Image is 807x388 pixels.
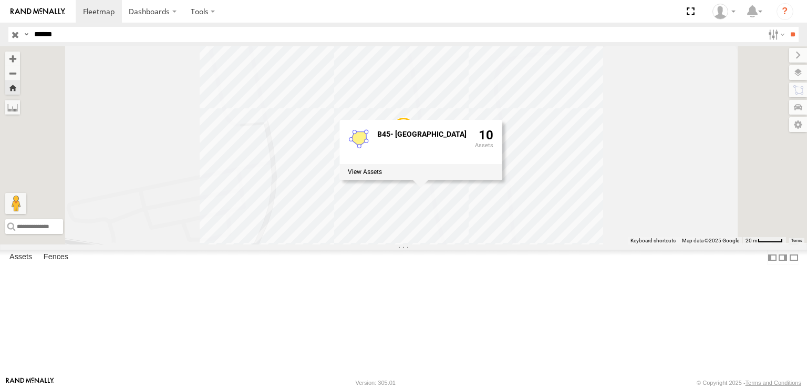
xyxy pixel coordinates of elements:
label: Search Filter Options [764,27,787,42]
label: Dock Summary Table to the Right [778,250,788,265]
label: Measure [5,100,20,115]
div: 10 [475,128,493,162]
a: Terms and Conditions [746,380,801,386]
label: Dock Summary Table to the Left [767,250,778,265]
span: Map data ©2025 Google [682,238,739,243]
a: Terms [791,238,802,242]
div: Version: 305.01 [356,380,396,386]
img: rand-logo.svg [11,8,65,15]
button: Zoom Home [5,80,20,95]
label: Map Settings [789,117,807,132]
button: Drag Pegman onto the map to open Street View [5,193,26,214]
div: © Copyright 2025 - [697,380,801,386]
span: 20 m [746,238,758,243]
div: Brian Watkins [709,4,739,19]
button: Zoom out [5,66,20,80]
label: Fences [38,250,74,265]
label: Hide Summary Table [789,250,799,265]
button: Zoom in [5,52,20,66]
button: Keyboard shortcuts [630,237,676,244]
button: Map Scale: 20 m per 44 pixels [742,237,786,244]
label: Assets [4,250,37,265]
a: Visit our Website [6,377,54,388]
i: ? [777,3,793,20]
label: View assets associated with this fence [348,168,382,176]
div: Fence Name - B45- Port Reading [377,130,467,138]
label: Search Query [22,27,30,42]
